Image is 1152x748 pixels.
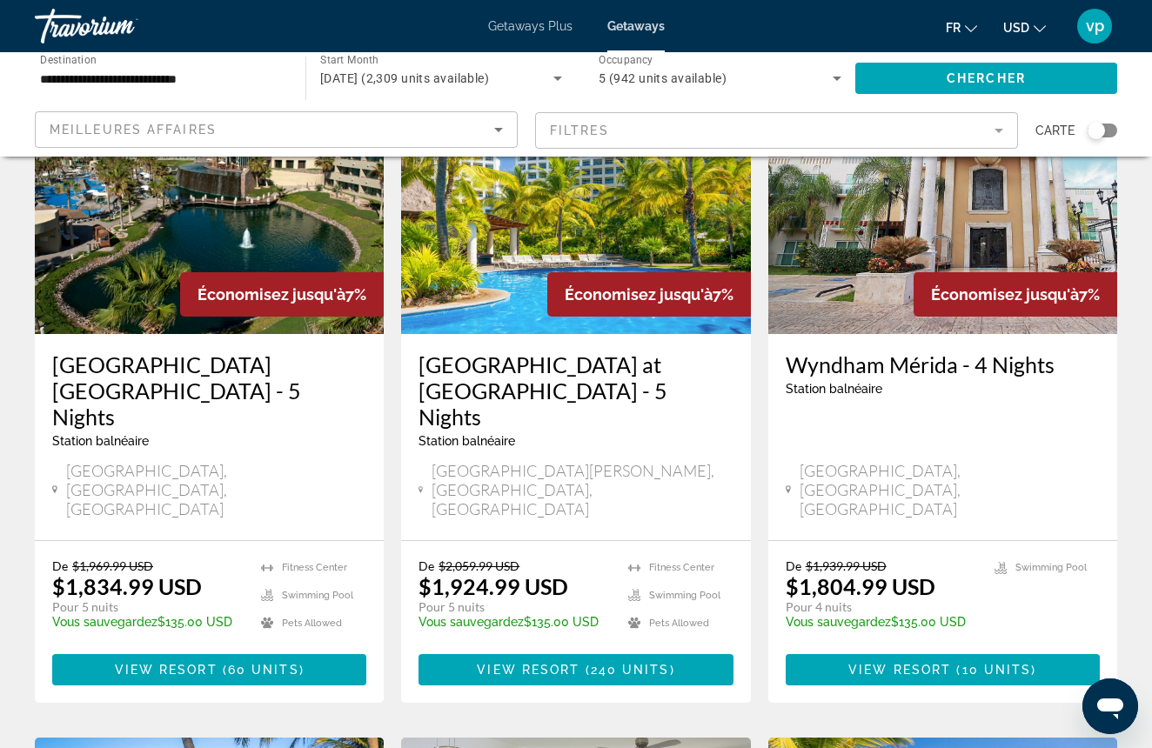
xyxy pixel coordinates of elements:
span: Swimming Pool [649,590,720,601]
a: Wyndham Mérida - 4 Nights [786,351,1100,377]
a: Getaways [607,19,665,33]
span: Chercher [947,71,1026,85]
p: $135.00 USD [786,615,977,629]
span: Vous sauvegardez [419,615,524,629]
div: 7% [547,272,751,317]
button: Change language [946,15,977,40]
span: Vous sauvegardez [786,615,891,629]
span: vp [1086,17,1104,35]
p: $135.00 USD [52,615,244,629]
span: De [786,558,801,573]
span: USD [1003,21,1029,35]
button: Chercher [855,63,1117,94]
span: Fitness Center [282,562,347,573]
span: [DATE] (2,309 units available) [320,71,489,85]
span: Station balnéaire [786,382,882,396]
span: 5 (942 units available) [599,71,727,85]
span: Pets Allowed [282,618,342,629]
span: Swimming Pool [1015,562,1087,573]
span: Station balnéaire [52,434,149,448]
span: Pets Allowed [649,618,709,629]
span: Station balnéaire [419,434,515,448]
p: $135.00 USD [419,615,610,629]
p: $1,834.99 USD [52,573,202,599]
button: Filter [535,111,1018,150]
span: ( ) [951,663,1036,677]
span: 10 units [962,663,1032,677]
mat-select: Sort by [50,119,503,140]
img: 6823E01X.jpg [35,56,384,334]
button: View Resort(240 units) [419,654,733,685]
iframe: Bouton de lancement de la fenêtre de messagerie [1082,678,1138,734]
p: $1,804.99 USD [786,573,935,599]
span: Destination [40,53,97,65]
span: View Resort [848,663,951,677]
span: $1,939.99 USD [806,558,887,573]
span: De [419,558,434,573]
span: Swimming Pool [282,590,353,601]
p: Pour 5 nuits [52,599,244,615]
p: Pour 4 nuits [786,599,977,615]
a: [GEOGRAPHIC_DATA] at [GEOGRAPHIC_DATA] - 5 Nights [419,351,733,430]
img: 7486E01X.jpg [401,56,750,334]
span: $2,059.99 USD [439,558,519,573]
a: Travorium [35,3,209,49]
span: De [52,558,68,573]
button: View Resort(60 units) [52,654,366,685]
button: Change currency [1003,15,1046,40]
span: Occupancy [599,54,653,66]
img: DA34E01X.jpg [768,56,1117,334]
a: [GEOGRAPHIC_DATA] [GEOGRAPHIC_DATA] - 5 Nights [52,351,366,430]
span: $1,969.99 USD [72,558,153,573]
span: Meilleures affaires [50,123,217,137]
span: Vous sauvegardez [52,615,157,629]
span: Économisez jusqu'à [931,285,1079,304]
span: Économisez jusqu'à [565,285,713,304]
span: Fitness Center [649,562,714,573]
div: 7% [180,272,384,317]
span: Carte [1035,118,1075,143]
a: Getaways Plus [488,19,573,33]
div: 7% [914,272,1117,317]
span: Start Month [320,54,378,66]
span: [GEOGRAPHIC_DATA], [GEOGRAPHIC_DATA], [GEOGRAPHIC_DATA] [800,461,1100,518]
p: Pour 5 nuits [419,599,610,615]
span: ( ) [218,663,305,677]
span: View Resort [477,663,579,677]
span: View Resort [115,663,218,677]
span: 240 units [591,663,670,677]
span: [GEOGRAPHIC_DATA][PERSON_NAME], [GEOGRAPHIC_DATA], [GEOGRAPHIC_DATA] [432,461,733,518]
span: Économisez jusqu'à [198,285,345,304]
span: fr [946,21,961,35]
button: View Resort(10 units) [786,654,1100,685]
span: 60 units [228,663,299,677]
button: User Menu [1072,8,1117,44]
p: $1,924.99 USD [419,573,568,599]
span: ( ) [579,663,674,677]
span: [GEOGRAPHIC_DATA], [GEOGRAPHIC_DATA], [GEOGRAPHIC_DATA] [66,461,366,518]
